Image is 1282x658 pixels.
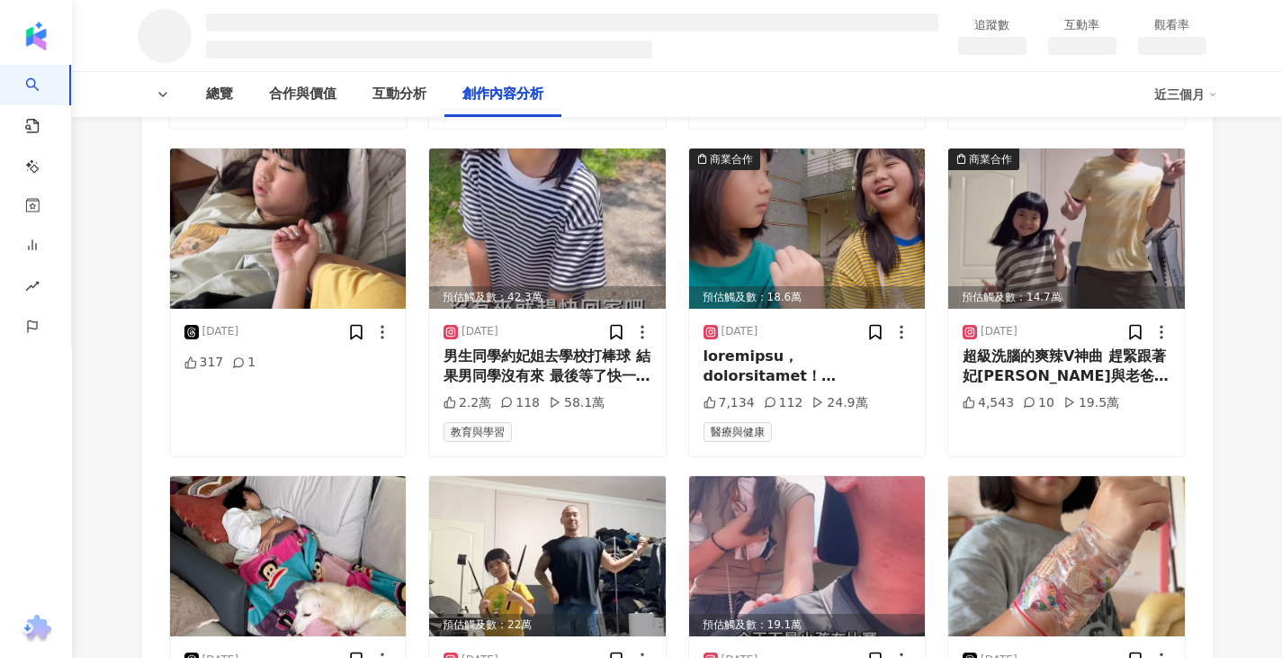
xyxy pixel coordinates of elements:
div: 合作與價值 [269,84,336,105]
div: [DATE] [722,324,758,339]
div: 7,134 [704,394,755,412]
div: 112 [764,394,803,412]
div: 商業合作 [710,150,753,168]
div: 2.2萬 [444,394,491,412]
div: post-image商業合作預估觸及數：14.7萬 [948,149,1185,309]
div: 男生同學約妃姐去學校打棒球 結果男同學沒有來 最後等了快一個小時 決定回家去 幸好後來得知男生同學沒發生什麼事 只是忘記了👌😂 #好圓好亮好點星 #妃妃#妃姐#星星 #學校打棒球 [444,347,651,387]
div: 商業合作 [969,150,1012,168]
div: 互動率 [1048,16,1116,34]
div: 超級洗腦的爽辣V神曲 趕緊跟著妃[PERSON_NAME]與老爸我扭動一下吧🕺🏻💃🏻 @[DOMAIN_NAME] @qun_04 @yuling34 #喜年來 #爽辣V #全家 #好市多 #跳舞 [963,347,1170,387]
div: 預估觸及數：42.3萬 [429,286,666,309]
div: 預估觸及數：18.6萬 [689,286,926,309]
div: 預估觸及數：14.7萬 [948,286,1185,309]
div: 總覽 [206,84,233,105]
img: post-image [170,476,407,636]
img: post-image [689,149,926,309]
div: 互動分析 [372,84,426,105]
img: post-image [948,476,1185,636]
img: post-image [689,476,926,636]
div: 10 [1023,394,1054,412]
div: 24.9萬 [811,394,867,412]
div: post-image預估觸及數：42.3萬 [429,149,666,309]
div: 317 [184,354,224,372]
img: post-image [170,149,407,309]
div: [DATE] [202,324,239,339]
div: post-image預估觸及數：22萬 [429,476,666,636]
div: 118 [500,394,540,412]
div: 1 [232,354,256,372]
img: chrome extension [19,615,54,644]
img: post-image [948,149,1185,309]
div: loremipsu，dolorsitamet！ consecteturadipiscingel seddoeiusmodtempor incididuntutlabor！etdo， magnaa... [704,347,911,387]
div: [DATE] [981,324,1018,339]
img: post-image [429,149,666,309]
div: [DATE] [462,324,498,339]
div: 近三個月 [1154,80,1217,109]
img: post-image [429,476,666,636]
a: search [25,65,61,118]
div: 預估觸及數：22萬 [429,614,666,636]
span: 教育與學習 [444,422,512,442]
img: logo icon [22,22,50,50]
div: 創作內容分析 [462,84,543,105]
div: post-image商業合作預估觸及數：18.6萬 [689,149,926,309]
span: 醫療與健康 [704,422,772,442]
div: 4,543 [963,394,1014,412]
div: post-image預估觸及數：19.1萬 [689,476,926,636]
span: rise [25,268,40,309]
div: 追蹤數 [958,16,1026,34]
div: 觀看率 [1138,16,1206,34]
div: 19.5萬 [1063,394,1119,412]
div: 預估觸及數：19.1萬 [689,614,926,636]
div: 58.1萬 [549,394,605,412]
